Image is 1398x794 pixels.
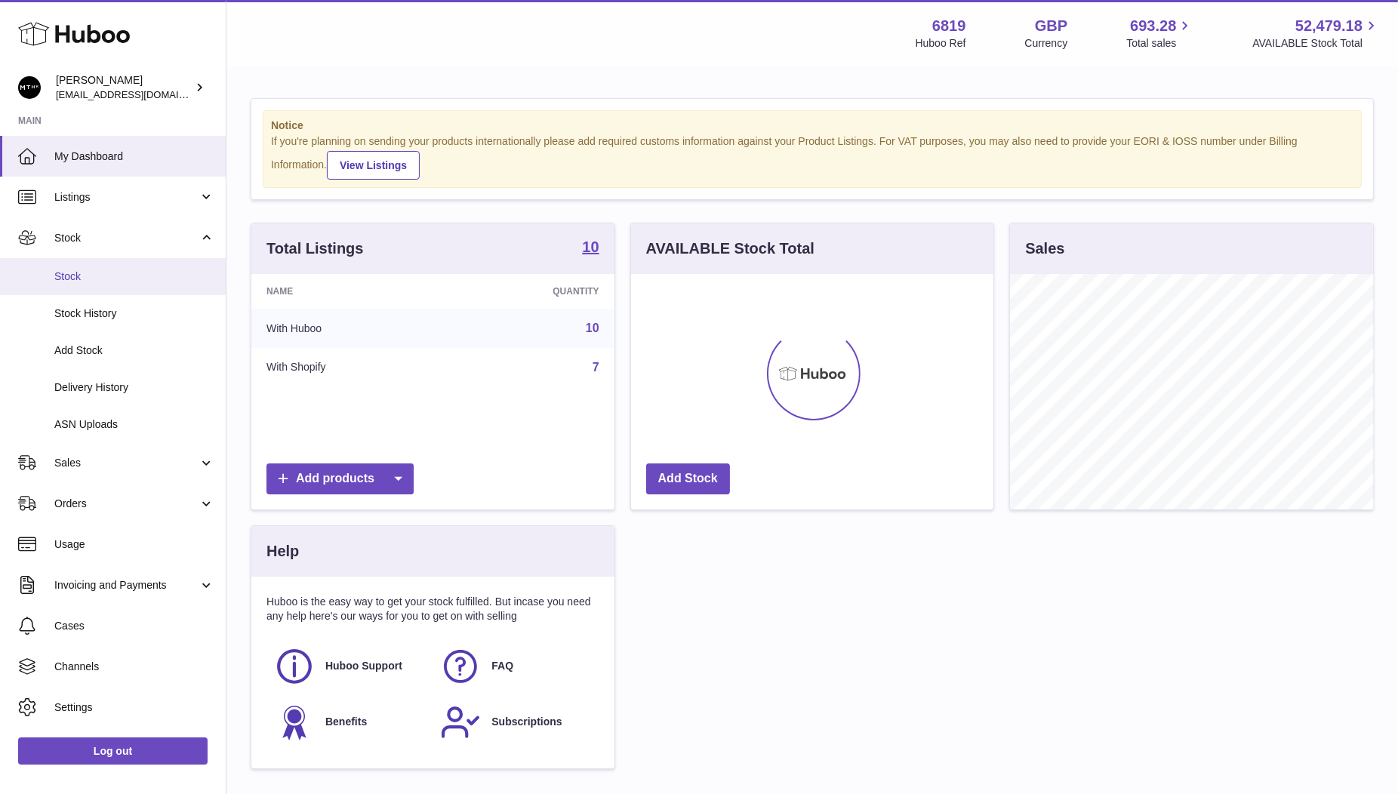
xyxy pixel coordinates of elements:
[491,659,513,673] span: FAQ
[54,417,214,432] span: ASN Uploads
[325,715,367,729] span: Benefits
[54,497,199,511] span: Orders
[327,151,420,180] a: View Listings
[440,646,591,687] a: FAQ
[54,343,214,358] span: Add Stock
[54,380,214,395] span: Delivery History
[1025,239,1064,259] h3: Sales
[582,239,599,257] a: 10
[593,361,599,374] a: 7
[18,737,208,765] a: Log out
[266,541,299,562] h3: Help
[646,239,814,259] h3: AVAILABLE Stock Total
[251,348,447,387] td: With Shopify
[325,659,402,673] span: Huboo Support
[1295,16,1363,36] span: 52,479.18
[447,274,614,309] th: Quantity
[1035,16,1067,36] strong: GBP
[274,702,425,743] a: Benefits
[646,463,730,494] a: Add Stock
[54,269,214,284] span: Stock
[251,309,447,348] td: With Huboo
[274,646,425,687] a: Huboo Support
[56,73,192,102] div: [PERSON_NAME]
[932,16,966,36] strong: 6819
[54,306,214,321] span: Stock History
[56,88,222,100] span: [EMAIL_ADDRESS][DOMAIN_NAME]
[266,463,414,494] a: Add products
[1126,36,1193,51] span: Total sales
[54,660,214,674] span: Channels
[54,149,214,164] span: My Dashboard
[54,578,199,592] span: Invoicing and Payments
[54,231,199,245] span: Stock
[1252,36,1380,51] span: AVAILABLE Stock Total
[54,190,199,205] span: Listings
[1025,36,1068,51] div: Currency
[1130,16,1176,36] span: 693.28
[440,702,591,743] a: Subscriptions
[251,274,447,309] th: Name
[54,537,214,552] span: Usage
[1252,16,1380,51] a: 52,479.18 AVAILABLE Stock Total
[271,118,1353,133] strong: Notice
[266,239,364,259] h3: Total Listings
[916,36,966,51] div: Huboo Ref
[586,322,599,334] a: 10
[18,76,41,99] img: amar@mthk.com
[54,456,199,470] span: Sales
[54,619,214,633] span: Cases
[266,595,599,623] p: Huboo is the easy way to get your stock fulfilled. But incase you need any help here's our ways f...
[54,700,214,715] span: Settings
[491,715,562,729] span: Subscriptions
[1126,16,1193,51] a: 693.28 Total sales
[582,239,599,254] strong: 10
[271,134,1353,180] div: If you're planning on sending your products internationally please add required customs informati...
